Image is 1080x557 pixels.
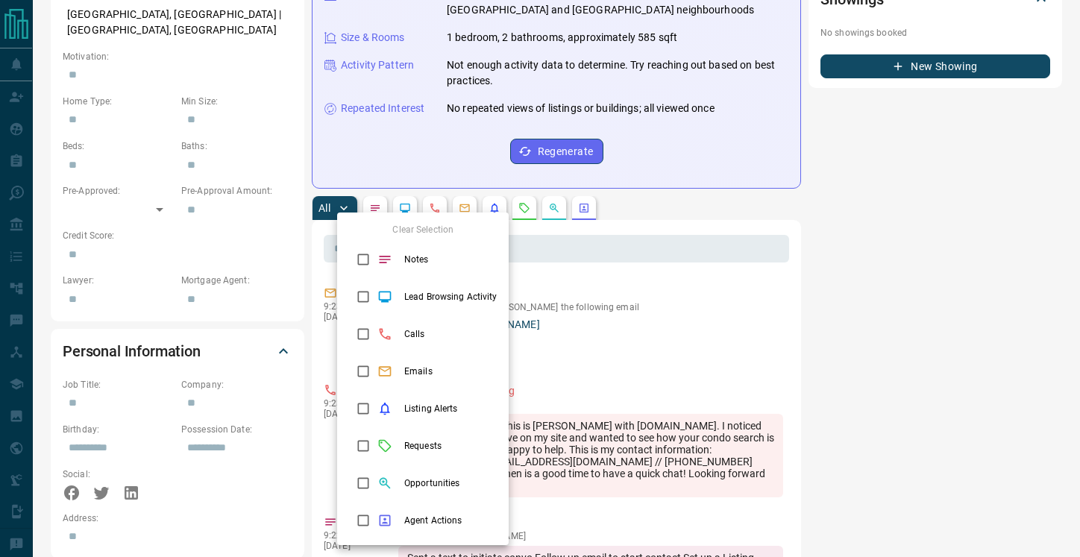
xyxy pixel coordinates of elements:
span: Calls [404,327,497,341]
span: Requests [404,439,497,453]
span: Notes [404,253,497,266]
span: Opportunities [404,476,497,490]
span: Lead Browsing Activity [404,290,497,303]
span: Agent Actions [404,514,497,527]
span: Emails [404,365,497,378]
span: Listing Alerts [404,402,497,415]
